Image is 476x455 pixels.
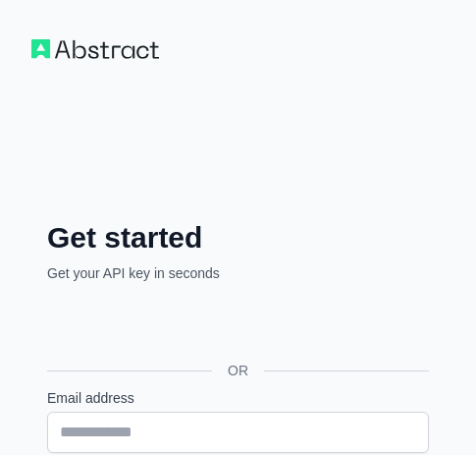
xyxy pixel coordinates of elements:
span: OR [212,361,264,380]
img: Workflow [31,39,159,59]
label: Email address [47,388,429,408]
iframe: Nút Đăng nhập bằng Google [37,305,351,348]
h2: Get started [47,220,429,256]
p: Get your API key in seconds [47,263,429,283]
